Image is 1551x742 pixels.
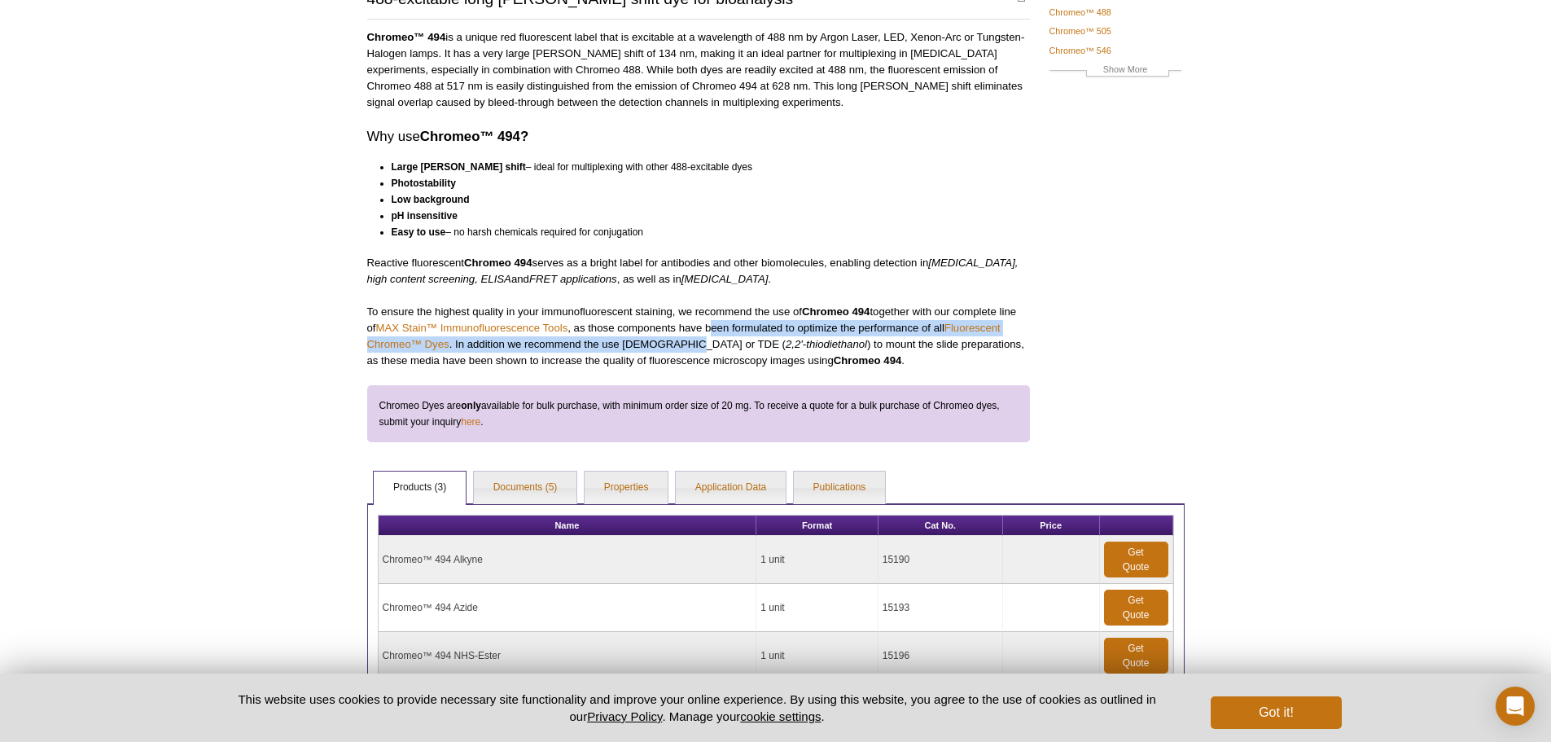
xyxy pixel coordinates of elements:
a: Chromeo™ 488 [1049,5,1111,20]
em: 2,2'-thiodiethanol [786,338,867,350]
li: – ideal for multiplexing with other 488-excitable dyes [392,159,1015,175]
a: Publications [794,472,886,504]
td: 1 unit [756,632,878,680]
button: Got it! [1211,696,1341,729]
a: Get Quote [1104,590,1168,626]
th: Cat No. [878,516,1003,536]
a: Chromeo™ 505 [1049,24,1111,38]
th: Price [1003,516,1100,536]
td: 15196 [878,632,1003,680]
td: Chromeo™ 494 Azide [379,584,757,632]
em: FRET applications [529,273,617,285]
strong: Chromeo™ 494? [420,129,528,144]
p: This website uses cookies to provide necessary site functionality and improve your online experie... [210,691,1185,725]
a: here [461,414,480,430]
a: Properties [585,472,668,504]
em: [MEDICAL_DATA], high content screening, ELISA [367,257,1019,285]
a: Products (3) [374,472,466,504]
td: 1 unit [756,584,878,632]
a: MAX Stain™ Immunofluorescence Tools [376,322,568,334]
td: Chromeo™ 494 Alkyne [379,536,757,584]
div: Open Intercom Messenger [1496,687,1535,726]
strong: Low background [392,194,470,205]
a: Application Data [676,472,786,504]
a: Privacy Policy [587,709,662,723]
em: [MEDICAL_DATA] [681,273,769,285]
strong: Large [PERSON_NAME] shift [392,161,526,173]
th: Format [756,516,878,536]
a: Chromeo™ 546 [1049,43,1111,58]
a: Get Quote [1104,542,1168,577]
strong: Chromeo 494 [834,354,902,367]
td: Chromeo™ 494 NHS-Ester [379,632,757,680]
p: To ensure the highest quality in your immunofluorescent staining, we recommend the use of togethe... [367,304,1030,369]
strong: Easy to use [392,226,446,238]
button: cookie settings [740,709,821,723]
a: Get Quote [1104,638,1168,674]
a: Fluorescent Chromeo™ Dyes [367,322,1001,350]
td: 15193 [878,584,1003,632]
a: Show More [1049,62,1181,81]
strong: only [461,400,481,411]
th: Name [379,516,757,536]
a: Documents (5) [474,472,577,504]
td: 1 unit [756,536,878,584]
strong: Photostability [392,178,456,189]
p: is a unique red fluorescent label that is excitable at a wavelength of 488 nm by Argon Laser, LED... [367,29,1030,111]
strong: Chromeo™ 494 [367,31,446,43]
li: – no harsh chemicals required for conjugation [392,224,1015,240]
p: Reactive fluorescent serves as a bright label for antibodies and other biomolecules, enabling det... [367,255,1030,288]
strong: Chromeo 494 [802,305,870,318]
div: Chromeo Dyes are available for bulk purchase, with minimum order size of 20 mg. To receive a quot... [367,385,1030,442]
td: 15190 [878,536,1003,584]
h3: Why use [367,127,1030,147]
strong: Chromeo 494 [464,257,532,269]
strong: pH insensitive [392,210,458,222]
